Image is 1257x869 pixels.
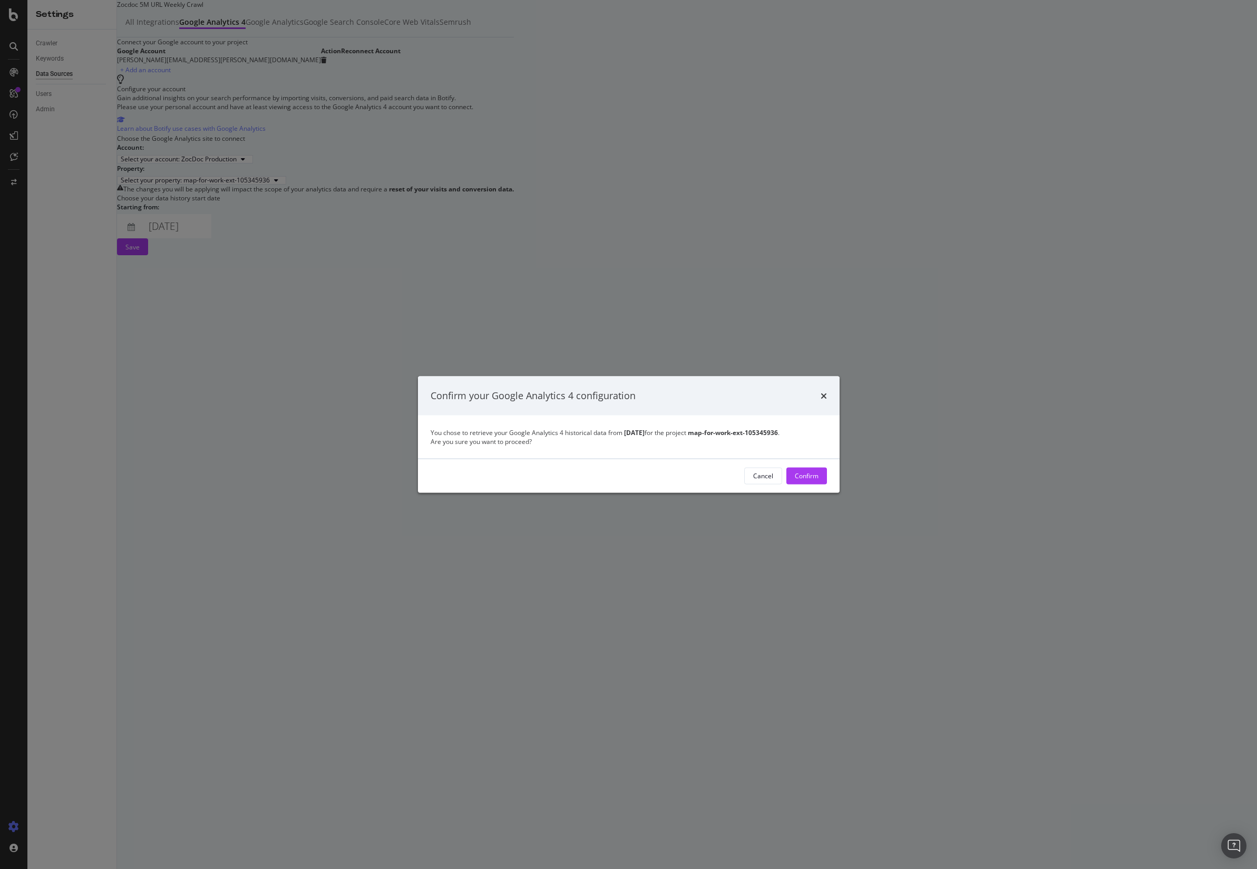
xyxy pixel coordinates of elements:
[744,467,782,484] button: Cancel
[786,467,827,484] button: Confirm
[795,471,818,480] div: Confirm
[688,428,778,437] strong: map-for-work-ext-105345936
[431,428,827,446] div: You chose to retrieve your Google Analytics 4 historical data from for the project . Are you sure...
[431,389,636,403] div: Confirm your Google Analytics 4 configuration
[1221,833,1246,858] div: Open Intercom Messenger
[622,428,645,437] strong: [DATE]
[821,389,827,403] div: times
[418,376,840,493] div: modal
[753,471,773,480] div: Cancel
